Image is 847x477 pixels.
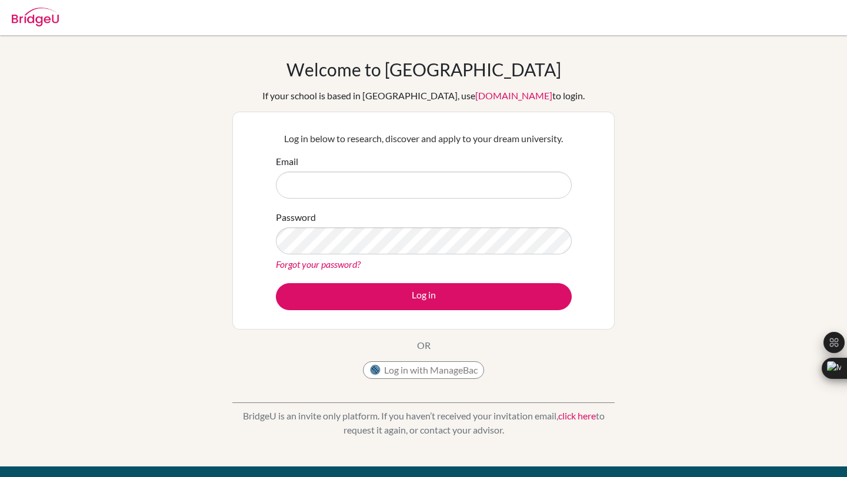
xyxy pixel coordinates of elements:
label: Email [276,154,298,169]
a: click here [558,410,596,421]
p: OR [417,338,431,352]
label: Password [276,210,316,224]
div: If your school is based in [GEOGRAPHIC_DATA], use to login. [262,89,585,103]
img: Bridge-U [12,8,59,26]
button: Log in with ManageBac [363,361,484,379]
p: BridgeU is an invite only platform. If you haven’t received your invitation email, to request it ... [232,409,615,437]
button: Log in [276,283,572,310]
p: Log in below to research, discover and apply to your dream university. [276,132,572,146]
h1: Welcome to [GEOGRAPHIC_DATA] [286,59,561,80]
a: Forgot your password? [276,258,361,270]
a: [DOMAIN_NAME] [475,90,552,101]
